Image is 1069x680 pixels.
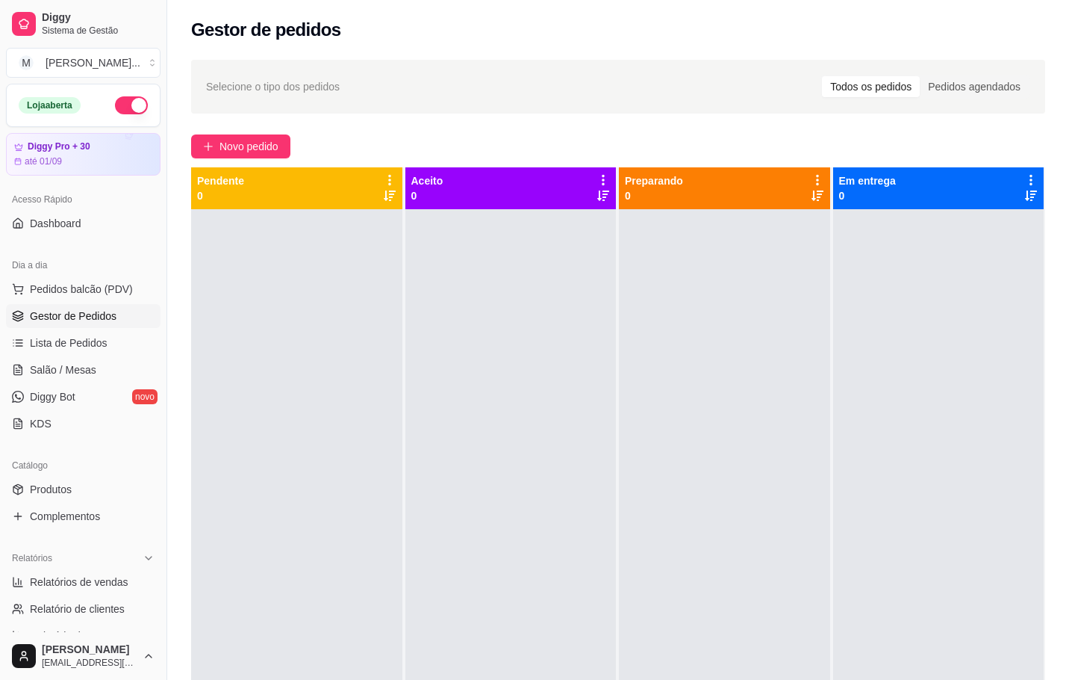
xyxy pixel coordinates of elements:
[30,389,75,404] span: Diggy Bot
[6,412,160,436] a: KDS
[30,309,116,324] span: Gestor de Pedidos
[30,509,100,524] span: Complementos
[6,477,160,501] a: Produtos
[625,188,683,203] p: 0
[30,216,81,231] span: Dashboard
[6,133,160,176] a: Diggy Pro + 30até 01/09
[42,11,155,25] span: Diggy
[6,211,160,235] a: Dashboard
[6,253,160,277] div: Dia a dia
[6,6,160,42] a: DiggySistema de Gestão
[115,96,148,114] button: Alterar Status
[920,76,1029,97] div: Pedidos agendados
[6,624,160,648] a: Relatório de mesas
[30,602,125,616] span: Relatório de clientes
[30,416,52,431] span: KDS
[197,173,244,188] p: Pendente
[206,78,340,95] span: Selecione o tipo dos pedidos
[822,76,920,97] div: Todos os pedidos
[19,97,81,114] div: Loja aberta
[6,188,160,211] div: Acesso Rápido
[6,358,160,382] a: Salão / Mesas
[839,188,896,203] p: 0
[6,570,160,594] a: Relatórios de vendas
[6,504,160,528] a: Complementos
[411,173,443,188] p: Aceito
[30,336,107,350] span: Lista de Pedidos
[411,188,443,203] p: 0
[6,597,160,621] a: Relatório de clientes
[6,454,160,477] div: Catálogo
[30,628,120,643] span: Relatório de mesas
[6,385,160,409] a: Diggy Botnovo
[219,138,278,155] span: Novo pedido
[42,643,137,657] span: [PERSON_NAME]
[19,55,34,70] span: M
[6,331,160,355] a: Lista de Pedidos
[197,188,244,203] p: 0
[203,141,214,152] span: plus
[6,48,160,78] button: Select a team
[30,575,128,590] span: Relatórios de vendas
[30,282,133,297] span: Pedidos balcão (PDV)
[25,155,62,167] article: até 01/09
[6,277,160,301] button: Pedidos balcão (PDV)
[6,638,160,674] button: [PERSON_NAME][EMAIL_ADDRESS][DOMAIN_NAME]
[42,25,155,37] span: Sistema de Gestão
[30,362,96,377] span: Salão / Mesas
[839,173,896,188] p: Em entrega
[46,55,140,70] div: [PERSON_NAME] ...
[30,482,72,497] span: Produtos
[191,135,290,158] button: Novo pedido
[28,141,90,152] article: Diggy Pro + 30
[191,18,341,42] h2: Gestor de pedidos
[6,304,160,328] a: Gestor de Pedidos
[12,552,52,564] span: Relatórios
[625,173,683,188] p: Preparando
[42,657,137,669] span: [EMAIL_ADDRESS][DOMAIN_NAME]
